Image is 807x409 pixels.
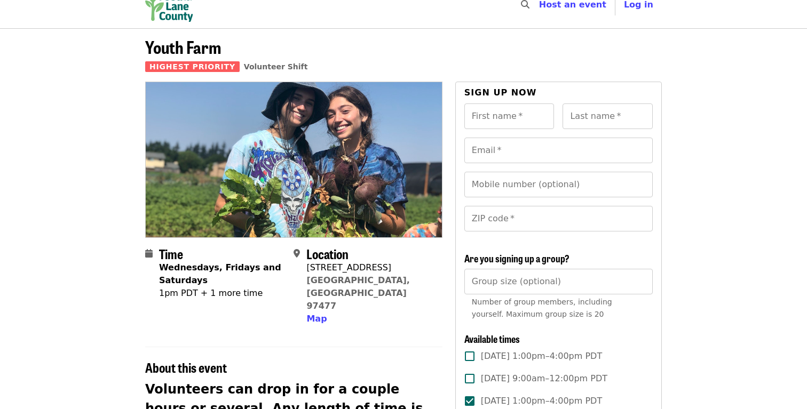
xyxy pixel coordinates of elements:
input: Last name [563,103,653,129]
div: 1pm PDT + 1 more time [159,287,285,300]
div: [STREET_ADDRESS] [306,261,433,274]
span: [DATE] 9:00am–12:00pm PDT [481,372,607,385]
span: About this event [145,358,227,376]
span: Time [159,244,183,263]
span: Available times [464,332,520,346]
input: [object Object] [464,269,653,294]
input: First name [464,103,555,129]
input: ZIP code [464,206,653,231]
input: Mobile number (optional) [464,172,653,197]
a: Volunteer Shift [244,62,308,71]
span: Number of group members, including yourself. Maximum group size is 20 [472,298,612,318]
span: Sign up now [464,87,537,98]
input: Email [464,138,653,163]
a: [GEOGRAPHIC_DATA], [GEOGRAPHIC_DATA] 97477 [306,275,410,311]
img: Youth Farm organized by Food for Lane County [146,82,442,237]
i: calendar icon [145,248,153,259]
span: Map [306,314,327,324]
span: [DATE] 1:00pm–4:00pm PDT [481,350,602,363]
span: Highest Priority [145,61,240,72]
span: Youth Farm [145,34,221,59]
button: Map [306,312,327,325]
i: map-marker-alt icon [294,248,300,259]
strong: Wednesdays, Fridays and Saturdays [159,262,281,285]
span: Are you signing up a group? [464,251,569,265]
span: Location [306,244,349,263]
span: [DATE] 1:00pm–4:00pm PDT [481,395,602,407]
